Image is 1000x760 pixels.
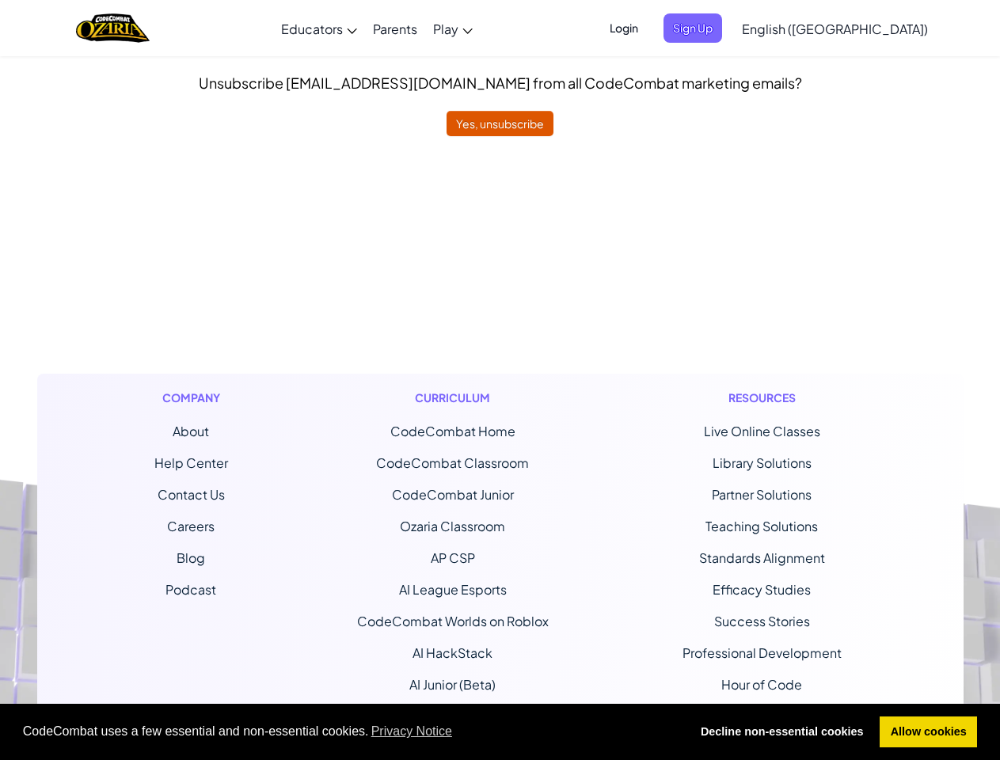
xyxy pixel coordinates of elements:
[683,644,842,661] a: Professional Development
[663,13,722,43] button: Sign Up
[600,13,648,43] button: Login
[281,21,343,37] span: Educators
[177,549,205,566] a: Blog
[154,389,228,406] h1: Company
[365,7,425,50] a: Parents
[400,518,505,534] a: Ozaria Classroom
[165,581,216,598] a: Podcast
[713,581,811,598] a: Efficacy Studies
[713,454,812,471] a: Library Solutions
[413,644,492,661] a: AI HackStack
[76,12,150,44] img: Home
[742,21,928,37] span: English ([GEOGRAPHIC_DATA])
[678,389,846,406] h1: Resources
[704,423,820,439] a: Live Online Classes
[734,7,936,50] a: English ([GEOGRAPHIC_DATA])
[76,12,150,44] a: Ozaria by CodeCombat logo
[390,423,515,439] span: CodeCombat Home
[357,613,549,629] a: CodeCombat Worlds on Roblox
[392,486,514,503] a: CodeCombat Junior
[167,518,215,534] a: Careers
[154,454,228,471] a: Help Center
[376,454,529,471] a: CodeCombat Classroom
[721,676,802,693] a: Hour of Code
[431,549,475,566] a: AP CSP
[23,720,678,743] span: CodeCombat uses a few essential and non-essential cookies.
[409,676,496,693] a: AI Junior (Beta)
[705,518,818,534] a: Teaching Solutions
[357,389,549,406] h1: Curriculum
[158,486,225,503] span: Contact Us
[425,7,481,50] a: Play
[690,716,874,748] a: deny cookies
[433,21,458,37] span: Play
[714,613,810,629] a: Success Stories
[699,549,825,566] a: Standards Alignment
[712,486,812,503] a: Partner Solutions
[880,716,977,748] a: allow cookies
[399,581,507,598] a: AI League Esports
[273,7,365,50] a: Educators
[369,720,455,743] a: learn more about cookies
[173,423,209,439] a: About
[447,111,553,136] button: Yes, unsubscribe
[199,74,802,92] span: Unsubscribe [EMAIL_ADDRESS][DOMAIN_NAME] from all CodeCombat marketing emails?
